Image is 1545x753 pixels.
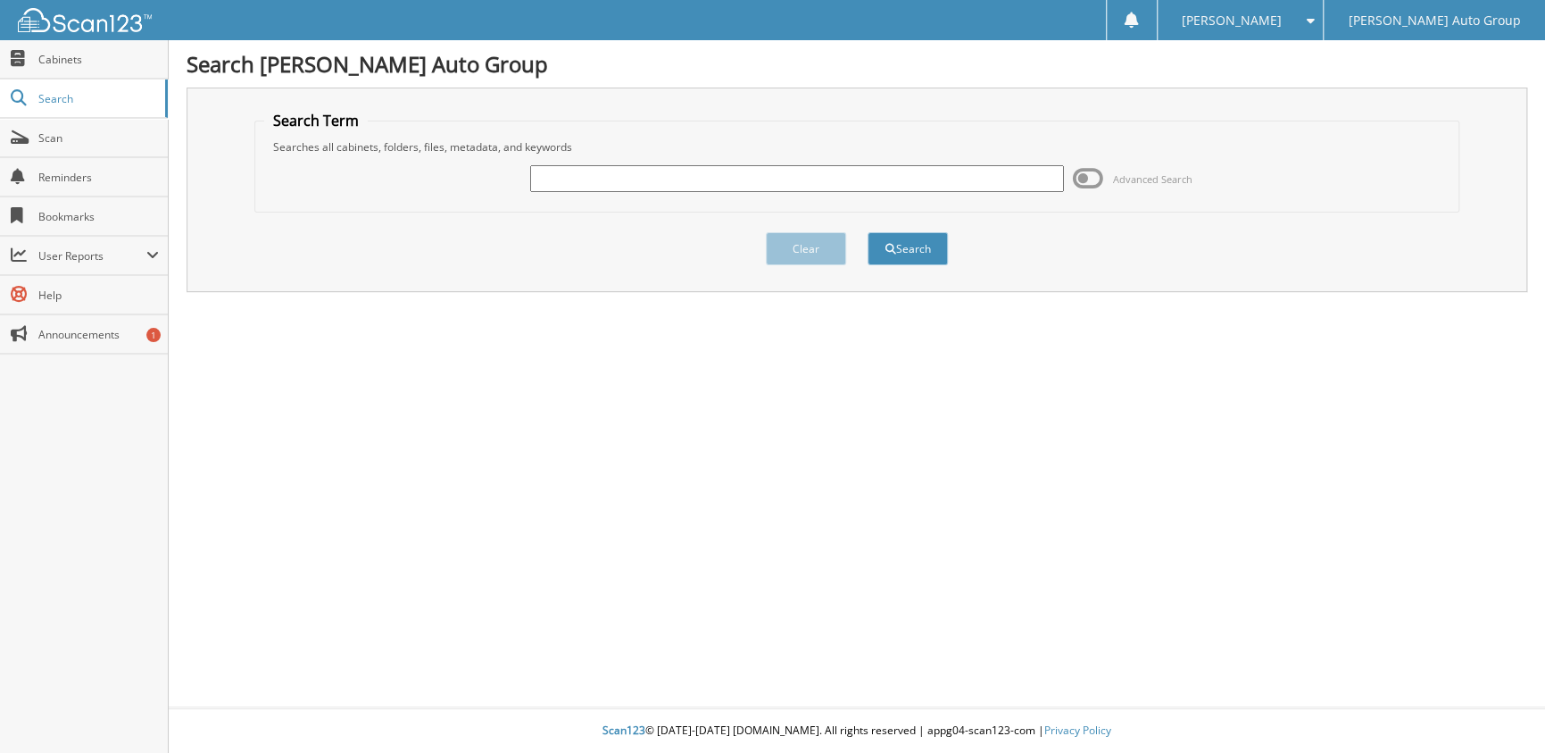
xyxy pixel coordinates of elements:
span: Help [38,288,159,303]
span: [PERSON_NAME] Auto Group [1349,15,1521,26]
div: © [DATE]-[DATE] [DOMAIN_NAME]. All rights reserved | appg04-scan123-com | [169,709,1545,753]
span: Scan [38,130,159,146]
div: 1 [146,328,161,342]
button: Clear [766,232,846,265]
span: User Reports [38,248,146,264]
button: Search [868,232,948,265]
span: [PERSON_NAME] [1182,15,1282,26]
span: Reminders [38,170,159,185]
span: Search [38,91,156,106]
span: Cabinets [38,52,159,67]
h1: Search [PERSON_NAME] Auto Group [187,49,1527,79]
span: Scan123 [602,723,645,738]
a: Privacy Policy [1044,723,1111,738]
span: Announcements [38,327,159,342]
img: scan123-logo-white.svg [18,8,152,32]
legend: Search Term [264,111,368,130]
span: Bookmarks [38,209,159,224]
span: Advanced Search [1113,172,1192,186]
div: Searches all cabinets, folders, files, metadata, and keywords [264,139,1449,155]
